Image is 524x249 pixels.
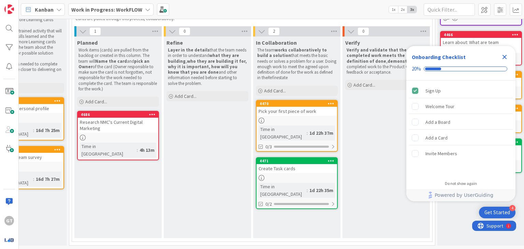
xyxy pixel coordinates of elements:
div: Add a Board is incomplete. [409,115,513,130]
strong: works collaboratively to build a solution [257,47,328,58]
span: Support [14,1,31,9]
div: 20% [412,66,421,72]
div: 16d 7h 25m [34,127,61,134]
div: 4686 [81,112,158,117]
strong: what they are building [168,53,240,64]
div: Add a Board [425,118,450,126]
div: Invite Members is incomplete. [409,146,513,161]
div: Footer [406,189,515,201]
strong: Verify and validate that the completed work meets the definition of done [347,47,408,64]
span: : [33,175,34,183]
span: Kanban [35,5,54,14]
div: Get Started [484,209,510,216]
span: 2x [398,6,407,13]
div: 4466 [444,32,521,37]
span: Add Card... [264,88,286,94]
span: Refine [166,39,183,46]
div: Close Checklist [499,52,510,62]
div: Onboarding Checklist [412,53,466,61]
span: : [33,127,34,134]
div: 1 [35,3,37,8]
div: Welcome Tour [425,102,454,111]
span: : [137,146,138,154]
div: Checklist Container [406,46,515,201]
span: Add Card... [353,82,375,88]
div: Time in [GEOGRAPHIC_DATA] [259,183,307,198]
p: The team that meets the basic needs or solves a problem for a user. Doing enough work to meet the... [257,47,336,81]
div: Welcome Tour is incomplete. [409,99,513,114]
strong: Name the card [95,58,127,64]
span: 3x [407,6,417,13]
div: 4466Learn about: What are team agreements [441,32,521,53]
div: 4471Create Task cards [257,158,337,173]
div: 1d 22h 35m [308,187,335,194]
div: 1d 22h 37m [308,129,335,137]
b: Work in Progress: WorkFLOW [71,6,142,13]
div: Do not show again [445,181,477,186]
img: Visit kanbanzone.com [4,4,14,14]
span: 0 [358,27,369,35]
input: Quick Filter... [424,3,475,16]
div: Create Task cards [257,164,337,173]
div: 4470 [260,101,337,106]
a: 4686Research NMC's Current Digital MarketingTime in [GEOGRAPHIC_DATA]:4h 13m [77,111,159,160]
a: 4470Pick your first piece of workTime in [GEOGRAPHIC_DATA]:1d 22h 37m0/3 [256,100,338,152]
strong: pick an Owner [78,58,150,70]
div: 4471 [257,158,337,164]
strong: who they are building it for, why it is important, how will you know that you are done [168,58,248,75]
span: Planned [77,39,98,46]
p: that the team needs in order to understand , and other information needed before starting to solv... [168,47,247,86]
span: Powered by UserGuiding [435,191,493,199]
div: Invite Members [425,149,457,158]
div: Pick your first piece of work [257,107,337,116]
span: 0 [179,27,190,35]
a: Powered by UserGuiding [410,189,512,201]
span: In Collaboration [256,39,297,46]
span: : [307,129,308,137]
div: 4 [509,205,515,211]
span: 1 [89,27,101,35]
span: 0/3 [265,143,272,150]
div: 4471 [260,159,337,163]
div: Research NMC's Current Digital Marketing [78,118,158,133]
a: 4471Create Task cardsTime in [GEOGRAPHIC_DATA]:1d 22h 35m0/2 [256,157,338,209]
div: Checklist progress: 20% [412,66,510,72]
div: Add a Card is incomplete. [409,130,513,145]
span: Add Card... [85,99,107,105]
div: 16d 7h 27m [34,175,61,183]
div: 4470 [257,101,337,107]
div: Sign Up is complete. [409,83,513,98]
div: 4470Pick your first piece of work [257,101,337,116]
strong: demonstrate [388,58,416,64]
span: 0/2 [265,201,272,208]
span: : [307,187,308,194]
span: 2 [268,27,280,35]
span: Add Card... [175,93,196,99]
span: 1x [389,6,398,13]
a: 4466Learn about: What are team agreements [440,31,522,65]
div: Sign Up [425,87,441,95]
div: Checklist items [406,80,515,176]
div: Learn about: What are team agreements [441,38,521,53]
div: 4686 [78,112,158,118]
em: Refine [267,75,279,80]
span: Verify [345,39,360,46]
div: Open Get Started checklist, remaining modules: 4 [479,207,515,218]
p: Work items (cards) are pulled from the backlog or created in this column. The team will and of th... [78,47,158,92]
strong: Layer in the details [168,47,210,53]
div: 4686Research NMC's Current Digital Marketing [78,112,158,133]
div: Time in [GEOGRAPHIC_DATA] [80,143,137,158]
p: , the completed work to the Product Owner for feedback or acceptance. [347,47,426,75]
img: avatar [4,235,14,245]
div: Time in [GEOGRAPHIC_DATA] [259,126,307,141]
div: 4h 13m [138,146,156,154]
div: Add a Card [425,134,448,142]
div: 4466 [441,32,521,38]
div: GT [4,216,14,225]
